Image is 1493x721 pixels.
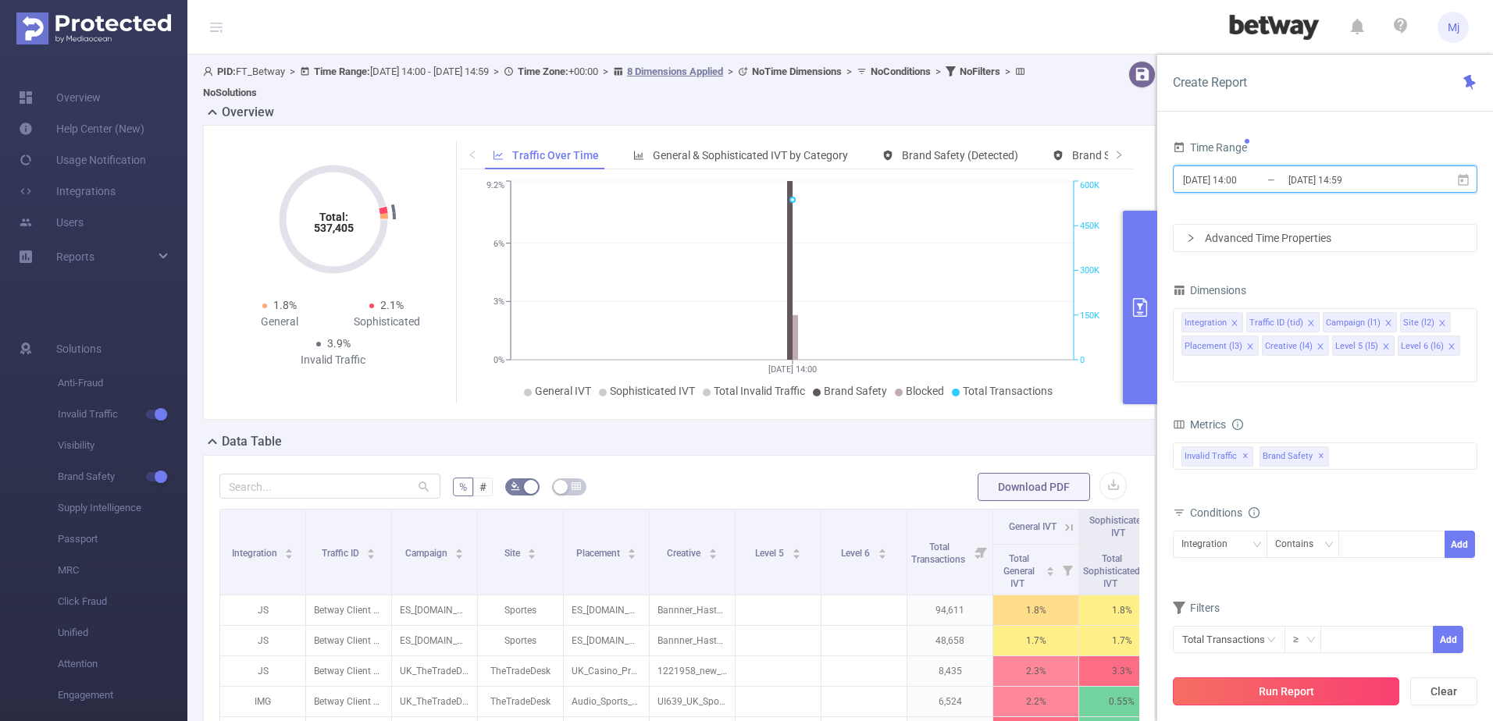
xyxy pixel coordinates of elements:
[494,297,504,307] tspan: 3%
[708,546,718,556] div: Sort
[1173,677,1399,705] button: Run Report
[58,461,187,492] span: Brand Safety
[1260,446,1329,467] span: Brand Safety
[493,150,504,161] i: icon: line-chart
[1046,564,1055,569] i: icon: caret-up
[367,546,376,551] i: icon: caret-up
[1072,149,1184,162] span: Brand Safety (Blocked)
[203,87,257,98] b: No Solutions
[878,552,886,557] i: icon: caret-down
[280,352,387,368] div: Invalid Traffic
[576,548,622,559] span: Placement
[219,474,440,499] input: Search...
[512,149,599,162] span: Traffic Over Time
[1080,355,1085,365] tspan: 0
[902,149,1018,162] span: Brand Safety (Detected)
[1275,531,1324,557] div: Contains
[392,687,477,716] p: UK_TheTradeDesk_Branding_Audio_Sports_PRO_DIS_TTD_Aug25 [286616]
[1448,343,1456,352] i: icon: close
[322,548,362,559] span: Traffic ID
[319,211,347,223] tspan: Total:
[1079,595,1164,625] p: 1.8%
[58,617,187,648] span: Unified
[723,66,738,77] span: >
[220,687,305,716] p: IMG
[633,150,644,161] i: icon: bar-chart
[454,546,464,556] div: Sort
[755,548,786,559] span: Level 5
[58,399,187,430] span: Invalid Traffic
[871,66,931,77] b: No Conditions
[366,546,376,556] div: Sort
[306,687,391,716] p: Betway Client Direct [6812]
[1057,545,1078,595] i: Filter menu
[650,656,735,686] p: 1221958_new_rg_paid-social_1_ad-group-1_english_320x50.zip [4680097]
[653,149,848,162] span: General & Sophisticated IVT by Category
[931,66,946,77] span: >
[478,595,563,625] p: Sportes
[285,552,294,557] i: icon: caret-down
[1173,141,1247,154] span: Time Range
[405,548,450,559] span: Campaign
[58,586,187,617] span: Click Fraud
[1249,313,1303,333] div: Traffic ID (tid)
[504,548,522,559] span: Site
[1433,626,1463,653] button: Add
[392,656,477,686] p: UK_TheTradeDesk_ResponsibleGambling_DIS_Casino_PRO_DIS_TTD_SEP25 [289858]
[1000,66,1015,77] span: >
[907,626,992,655] p: 48,658
[478,656,563,686] p: TheTradeDesk
[1232,419,1243,430] i: icon: info-circle
[1079,656,1164,686] p: 3.3%
[1173,284,1246,297] span: Dimensions
[708,552,717,557] i: icon: caret-down
[1265,336,1313,357] div: Creative (l4)
[1249,507,1260,518] i: icon: info-circle
[1335,336,1378,357] div: Level 5 (l5)
[598,66,613,77] span: >
[1323,312,1397,332] li: Campaign (l1)
[285,546,294,551] i: icon: caret-up
[1181,169,1308,190] input: Start date
[16,12,171,44] img: Protected Media
[1079,687,1164,716] p: 0.55%
[19,207,84,238] a: Users
[564,626,649,655] p: ES_[DOMAIN_NAME]_Sport TV [8683379]
[1306,635,1316,646] i: icon: down
[19,82,101,113] a: Overview
[333,314,441,330] div: Sophisticated
[1246,343,1254,352] i: icon: close
[1317,343,1324,352] i: icon: close
[963,385,1053,397] span: Total Transactions
[1173,602,1220,614] span: Filters
[1410,677,1477,705] button: Clear
[978,473,1090,501] button: Download PDF
[19,144,146,176] a: Usage Notification
[1438,319,1446,329] i: icon: close
[313,222,353,234] tspan: 537,405
[1080,311,1099,321] tspan: 150K
[667,548,703,559] span: Creative
[824,385,887,397] span: Brand Safety
[528,552,536,557] i: icon: caret-down
[56,333,102,364] span: Solutions
[58,524,187,555] span: Passport
[1080,221,1099,231] tspan: 450K
[486,181,504,191] tspan: 9.2%
[1324,540,1334,551] i: icon: down
[203,66,1029,98] span: FT_Betway [DATE] 14:00 - [DATE] 14:59 +00:00
[628,546,636,551] i: icon: caret-up
[627,66,723,77] u: 8 Dimensions Applied
[1079,626,1164,655] p: 1.7%
[222,103,274,122] h2: Overview
[1326,313,1381,333] div: Campaign (l1)
[911,542,967,565] span: Total Transactions
[518,66,568,77] b: Time Zone:
[1046,570,1055,574] i: icon: caret-down
[528,546,536,551] i: icon: caret-up
[960,66,1000,77] b: No Filters
[478,626,563,655] p: Sportes
[455,552,464,557] i: icon: caret-down
[1382,343,1390,352] i: icon: close
[535,385,591,397] span: General IVT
